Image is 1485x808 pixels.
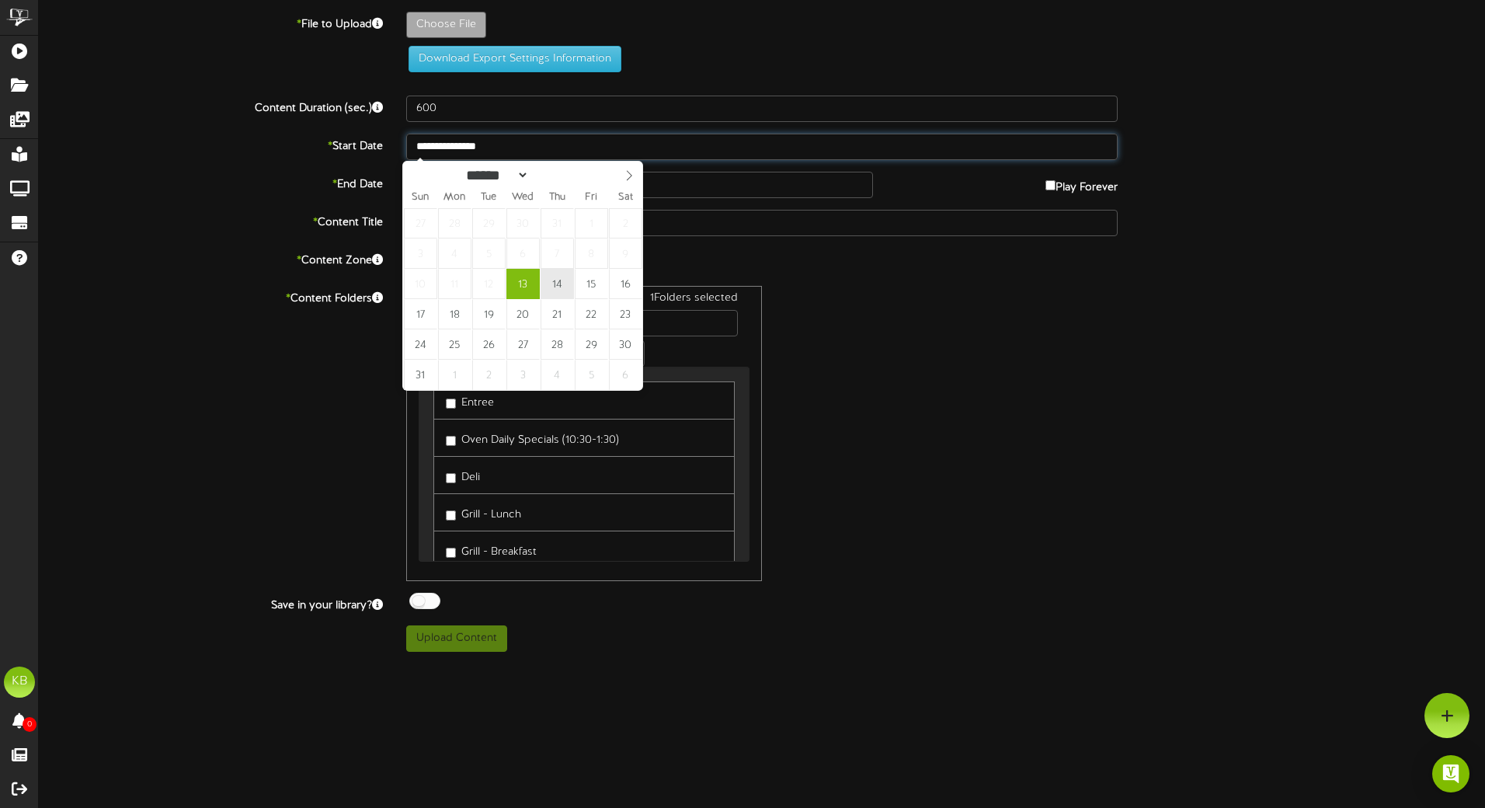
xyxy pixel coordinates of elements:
label: Content Duration (sec.) [27,96,395,117]
label: Deli [446,465,480,486]
label: Content Zone [27,248,395,269]
span: Fri [574,193,608,203]
span: August 17, 2025 [404,299,437,329]
span: August 1, 2025 [575,208,608,239]
span: August 19, 2025 [472,299,506,329]
button: Download Export Settings Information [409,46,621,72]
span: September 4, 2025 [541,360,574,390]
span: August 11, 2025 [438,269,471,299]
span: August 26, 2025 [472,329,506,360]
input: Year [529,167,585,183]
div: KB [4,667,35,698]
input: Play Forever [1045,180,1055,190]
span: Sat [608,193,642,203]
span: July 29, 2025 [472,208,506,239]
span: July 31, 2025 [541,208,574,239]
span: September 3, 2025 [506,360,540,390]
span: July 27, 2025 [404,208,437,239]
span: Tue [471,193,506,203]
span: August 9, 2025 [609,239,642,269]
span: August 24, 2025 [404,329,437,360]
input: Oven Daily Specials (10:30-1:30) [446,436,456,446]
span: August 2, 2025 [609,208,642,239]
input: Deli [446,473,456,483]
label: File to Upload [27,12,395,33]
a: Download Export Settings Information [401,53,621,64]
button: Upload Content [406,625,507,652]
span: September 2, 2025 [472,360,506,390]
span: August 21, 2025 [541,299,574,329]
input: Grill - Lunch [446,510,456,521]
span: August 5, 2025 [472,239,506,269]
span: July 30, 2025 [506,208,540,239]
span: September 1, 2025 [438,360,471,390]
span: August 28, 2025 [541,329,574,360]
input: Grill - Breakfast [446,548,456,558]
label: Grill - Lunch [446,502,521,523]
label: Play Forever [1045,172,1118,196]
label: End Date [27,172,395,193]
span: August 16, 2025 [609,269,642,299]
label: Grill - Breakfast [446,539,537,560]
span: August 20, 2025 [506,299,540,329]
span: September 5, 2025 [575,360,608,390]
span: August 15, 2025 [575,269,608,299]
label: Start Date [27,134,395,155]
span: August 6, 2025 [506,239,540,269]
input: Title of this Content [406,210,1118,236]
span: Wed [506,193,540,203]
span: August 7, 2025 [541,239,574,269]
span: August 10, 2025 [404,269,437,299]
label: Entree [446,390,494,411]
label: Save in your library? [27,593,395,614]
span: August 29, 2025 [575,329,608,360]
span: July 28, 2025 [438,208,471,239]
label: Oven Daily Specials (10:30-1:30) [446,427,619,448]
span: August 8, 2025 [575,239,608,269]
span: September 6, 2025 [609,360,642,390]
span: August 22, 2025 [575,299,608,329]
span: August 18, 2025 [438,299,471,329]
span: August 31, 2025 [404,360,437,390]
span: August 13, 2025 [506,269,540,299]
span: August 25, 2025 [438,329,471,360]
span: Sun [403,193,437,203]
span: Thu [540,193,574,203]
span: August 23, 2025 [609,299,642,329]
span: August 12, 2025 [472,269,506,299]
label: Content Folders [27,286,395,307]
span: August 14, 2025 [541,269,574,299]
span: August 27, 2025 [506,329,540,360]
span: August 4, 2025 [438,239,471,269]
span: 0 [23,717,37,732]
span: August 30, 2025 [609,329,642,360]
span: Mon [437,193,471,203]
span: August 3, 2025 [404,239,437,269]
label: Content Title [27,210,395,231]
input: Entree [446,399,456,409]
div: Open Intercom Messenger [1432,755,1469,792]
